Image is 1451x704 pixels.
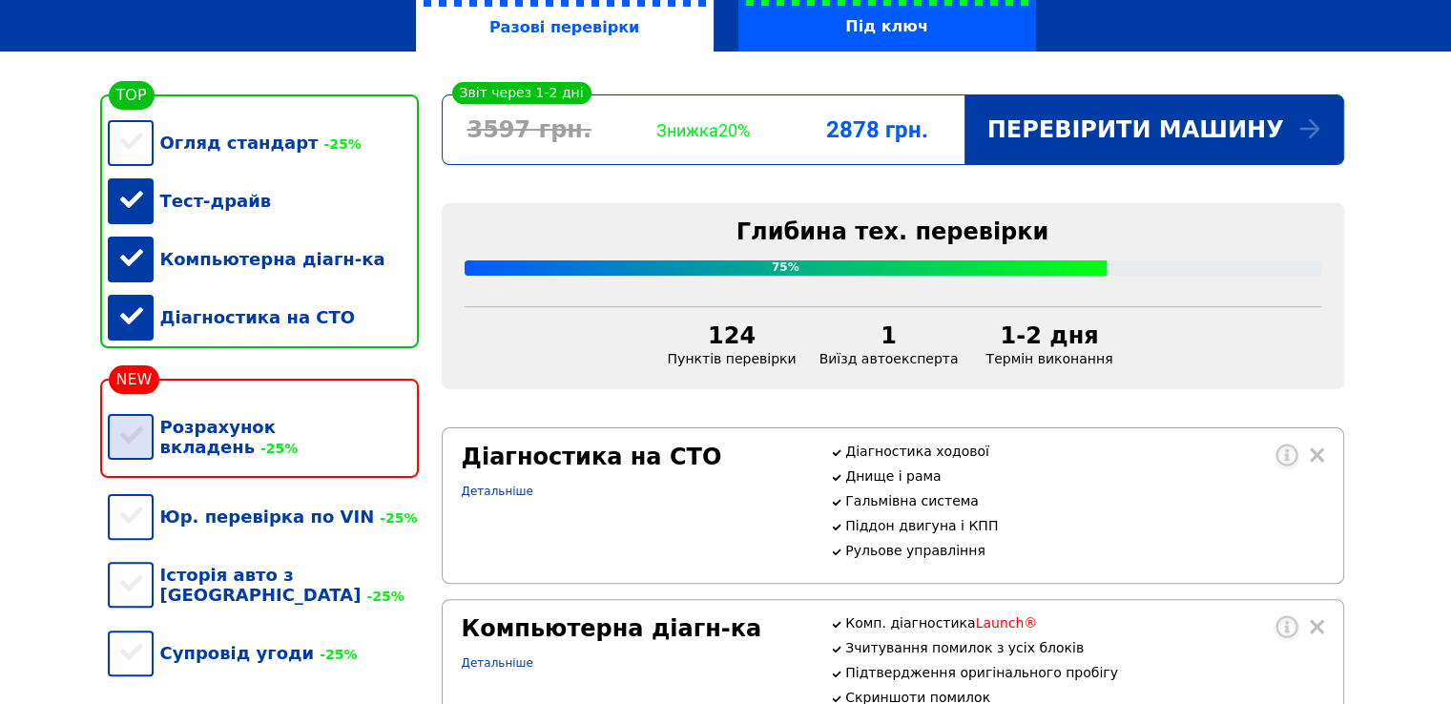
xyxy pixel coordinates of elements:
div: Виїзд автоексперта [808,322,970,366]
div: Компьютерна діагн-ка [462,615,808,642]
div: 1-2 дня [981,322,1117,349]
span: -25% [318,136,361,152]
p: Піддон двигуна і КПП [845,518,1323,533]
div: Супровід угоди [108,624,419,682]
div: Діагностика на СТО [462,444,808,470]
span: -25% [314,647,357,662]
span: Launch® [976,615,1038,631]
div: 1 [819,322,959,349]
p: Діагностика ходової [845,444,1323,459]
div: Історія авто з [GEOGRAPHIC_DATA] [108,546,419,624]
div: 75% [465,260,1108,276]
div: Термін виконання [969,322,1129,366]
p: Підтвердження оригінального пробігу [845,665,1323,680]
p: Гальмівна система [845,493,1323,508]
a: Детальніше [462,656,533,670]
div: 124 [668,322,797,349]
span: -25% [361,589,404,604]
div: Глибина тех. перевірки [465,218,1321,245]
div: Огляд стандарт [108,114,419,172]
div: 2878 грн. [790,116,964,143]
div: 3597 грн. [443,116,616,143]
div: Пунктів перевірки [656,322,808,366]
div: Тест-драйв [108,172,419,230]
p: Зчитування помилок з усіх блоків [845,640,1323,655]
p: Комп. діагностика [845,615,1323,631]
div: Діагностика на СТО [108,288,419,346]
p: Рульове управління [845,543,1323,558]
span: -25% [255,441,298,456]
div: Перевірити машину [964,95,1343,164]
div: Компьютерна діагн-ка [108,230,419,288]
span: -25% [374,510,417,526]
div: Знижка [616,120,790,140]
a: Детальніше [462,485,533,498]
span: 20% [718,120,750,140]
div: Розрахунок вкладень [108,398,419,476]
p: Днище і рама [845,468,1323,484]
div: Юр. перевірка по VIN [108,487,419,546]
